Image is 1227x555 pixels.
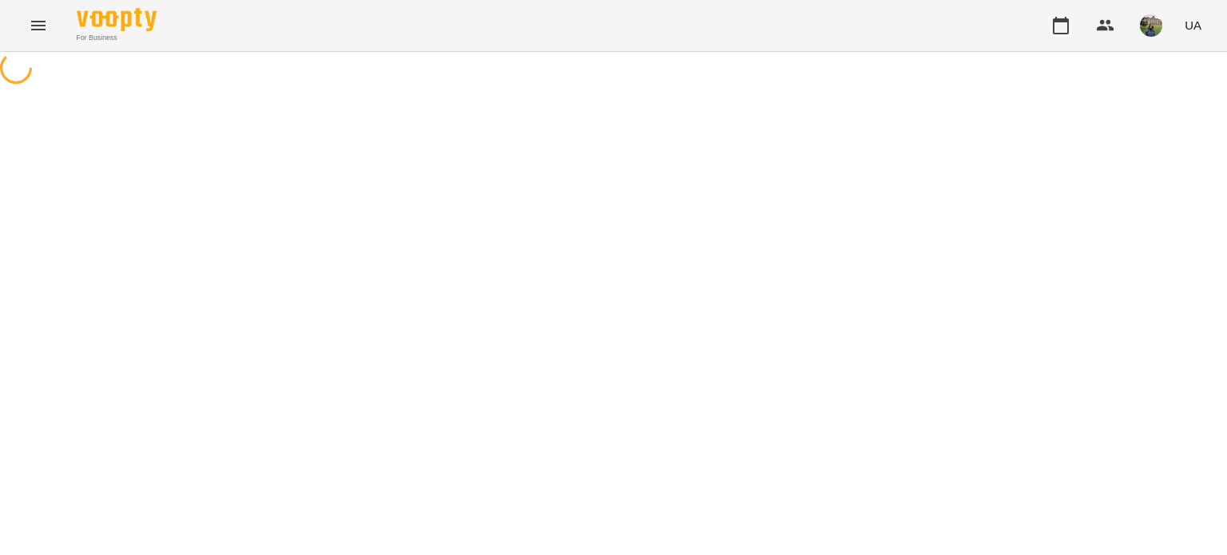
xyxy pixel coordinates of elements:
[1178,10,1208,40] button: UA
[1140,14,1162,37] img: f01d4343db5c932fedd74e1c54090270.jpg
[77,8,157,31] img: Voopty Logo
[19,6,58,45] button: Menu
[77,33,157,43] span: For Business
[1185,17,1201,34] span: UA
